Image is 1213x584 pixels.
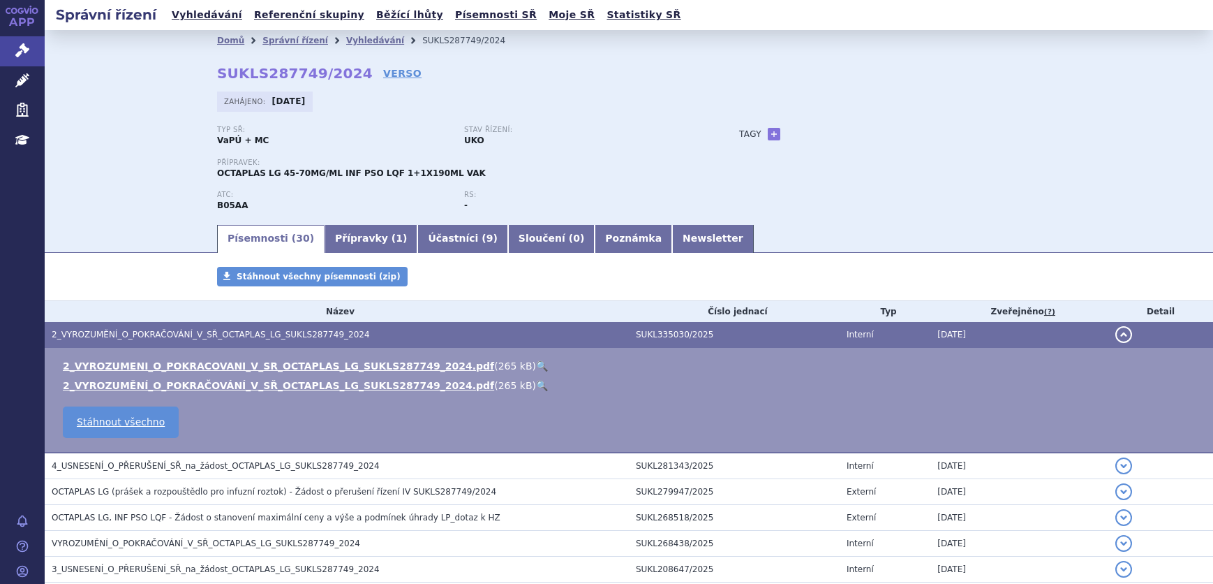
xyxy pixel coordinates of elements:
[840,301,930,322] th: Typ
[739,126,761,143] h3: Tagy
[508,225,595,253] a: Sloučení (0)
[629,453,840,479] td: SUKL281343/2025
[325,225,417,253] a: Přípravky (1)
[930,301,1108,322] th: Zveřejněno
[1115,535,1132,552] button: detail
[536,380,548,391] a: 🔍
[372,6,447,24] a: Běžící lhůty
[217,225,325,253] a: Písemnosti (30)
[486,233,493,244] span: 9
[464,191,697,199] p: RS:
[930,453,1108,479] td: [DATE]
[847,461,874,471] span: Interní
[346,36,404,45] a: Vyhledávání
[629,322,840,348] td: SUKL335030/2025
[847,487,876,497] span: Externí
[250,6,369,24] a: Referenční skupiny
[296,233,309,244] span: 30
[272,96,306,106] strong: [DATE]
[629,505,840,531] td: SUKL268518/2025
[63,380,494,391] a: 2_VYROZUMĚNÍ_O_POKRAČOVÁNÍ_V_SŘ_OCTAPLAS_LG_SUKLS287749_2024.pdf
[573,233,580,244] span: 0
[52,461,380,471] span: 4_USNESENÍ_O_PŘERUŠENÍ_SŘ_na_žádost_OCTAPLAS_LG_SUKLS287749_2024
[52,539,360,548] span: VYROZUMĚNÍ_O_POKRAČOVÁNÍ_V_SŘ_OCTAPLAS_LG_SUKLS287749_2024
[52,487,496,497] span: OCTAPLAS LG (prášek a rozpouštědlo pro infuzní roztok) - Žádost o přerušení řízení IV SUKLS287749...
[847,564,874,574] span: Interní
[629,479,840,505] td: SUKL279947/2025
[63,407,179,438] a: Stáhnout všechno
[1115,561,1132,578] button: detail
[595,225,672,253] a: Poznámka
[847,513,876,523] span: Externí
[930,322,1108,348] td: [DATE]
[168,6,246,24] a: Vyhledávání
[768,128,780,140] a: +
[217,168,486,178] span: OCTAPLAS LG 45-70MG/ML INF PSO LQF 1+1X190ML VAK
[224,96,268,107] span: Zahájeno:
[1115,326,1132,343] button: detail
[498,360,533,372] span: 265 kB
[262,36,328,45] a: Správní řízení
[930,557,1108,583] td: [DATE]
[464,126,697,134] p: Stav řízení:
[672,225,754,253] a: Newsletter
[1115,458,1132,474] button: detail
[217,65,373,82] strong: SUKLS287749/2024
[383,66,422,80] a: VERSO
[544,6,599,24] a: Moje SŘ
[217,159,711,167] p: Přípravek:
[45,301,629,322] th: Název
[602,6,685,24] a: Statistiky SŘ
[52,513,500,523] span: OCTAPLAS LG, INF PSO LQF - Žádost o stanovení maximální ceny a výše a podmínek úhrady LP_dotaz k HZ
[498,380,533,391] span: 265 kB
[217,191,450,199] p: ATC:
[847,330,874,340] span: Interní
[930,505,1108,531] td: [DATE]
[930,531,1108,557] td: [DATE]
[217,200,248,210] strong: KREVNÍ DERIVÁTY, FRAKCE PLAZMATICKÝCH BÍLKOVIN, NÁHRADY PLAZMY
[464,136,484,145] strong: UKO
[930,479,1108,505] td: [DATE]
[52,330,370,340] span: 2_VYROZUMĚNÍ_O_POKRAČOVÁNÍ_V_SŘ_OCTAPLAS_LG_SUKLS287749_2024
[422,30,523,51] li: SUKLS287749/2024
[63,360,494,372] a: 2_VYROZUMENI_O_POKRACOVANI_V_SR_OCTAPLAS_LG_SUKLS287749_2024.pdf
[847,539,874,548] span: Interní
[217,136,269,145] strong: VaPÚ + MC
[63,379,1199,393] li: ( )
[217,267,408,286] a: Stáhnout všechny písemnosti (zip)
[396,233,403,244] span: 1
[217,126,450,134] p: Typ SŘ:
[52,564,380,574] span: 3_USNESENÍ_O_PŘERUŠENÍ_SŘ_na_žádost_OCTAPLAS_LG_SUKLS287749_2024
[217,36,244,45] a: Domů
[629,557,840,583] td: SUKL208647/2025
[464,200,468,210] strong: -
[45,5,168,24] h2: Správní řízení
[629,531,840,557] td: SUKL268438/2025
[629,301,840,322] th: Číslo jednací
[63,359,1199,373] li: ( )
[237,272,401,282] span: Stáhnout všechny písemnosti (zip)
[536,360,548,372] a: 🔍
[1044,307,1055,317] abbr: (?)
[417,225,507,253] a: Účastníci (9)
[451,6,541,24] a: Písemnosti SŘ
[1108,301,1213,322] th: Detail
[1115,483,1132,500] button: detail
[1115,509,1132,526] button: detail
